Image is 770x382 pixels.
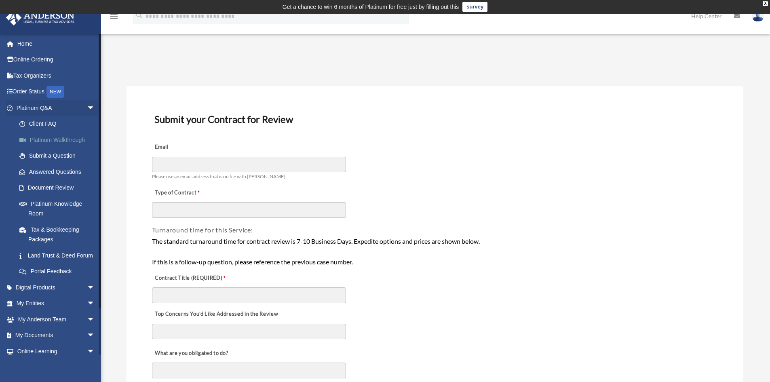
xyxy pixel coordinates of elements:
[11,196,107,222] a: Platinum Knowledge Room
[11,247,107,264] a: Land Trust & Deed Forum
[462,2,487,12] a: survey
[6,84,107,100] a: Order StatusNEW
[152,308,281,320] label: Top Concerns You’d Like Addressed in the Review
[11,148,107,164] a: Submit a Question
[87,295,103,312] span: arrow_drop_down
[109,14,119,21] a: menu
[752,10,764,22] img: User Pic
[11,116,107,132] a: Client FAQ
[6,327,107,344] a: My Documentsarrow_drop_down
[6,36,107,52] a: Home
[11,264,107,280] a: Portal Feedback
[6,295,107,312] a: My Entitiesarrow_drop_down
[152,226,253,234] span: Turnaround time for this Service:
[6,68,107,84] a: Tax Organizers
[763,1,768,6] div: close
[4,10,77,25] img: Anderson Advisors Platinum Portal
[11,164,107,180] a: Answered Questions
[152,272,233,284] label: Contract Title (REQUIRED)
[11,222,107,247] a: Tax & Bookkeeping Packages
[6,343,107,359] a: Online Learningarrow_drop_down
[11,132,107,148] a: Platinum Walkthrough
[87,279,103,296] span: arrow_drop_down
[135,11,144,20] i: search
[109,11,119,21] i: menu
[152,236,717,267] div: The standard turnaround time for contract review is 7-10 Business Days. Expedite options and pric...
[6,100,107,116] a: Platinum Q&Aarrow_drop_down
[87,343,103,360] span: arrow_drop_down
[152,348,233,359] label: What are you obligated to do?
[46,86,64,98] div: NEW
[151,111,718,128] h3: Submit your Contract for Review
[87,311,103,328] span: arrow_drop_down
[152,187,233,198] label: Type of Contract
[11,180,103,196] a: Document Review
[6,52,107,68] a: Online Ordering
[152,142,233,153] label: Email
[6,279,107,295] a: Digital Productsarrow_drop_down
[6,311,107,327] a: My Anderson Teamarrow_drop_down
[152,173,285,179] span: Please use an email address that is on file with [PERSON_NAME]
[283,2,459,12] div: Get a chance to win 6 months of Platinum for free just by filling out this
[87,100,103,116] span: arrow_drop_down
[87,327,103,344] span: arrow_drop_down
